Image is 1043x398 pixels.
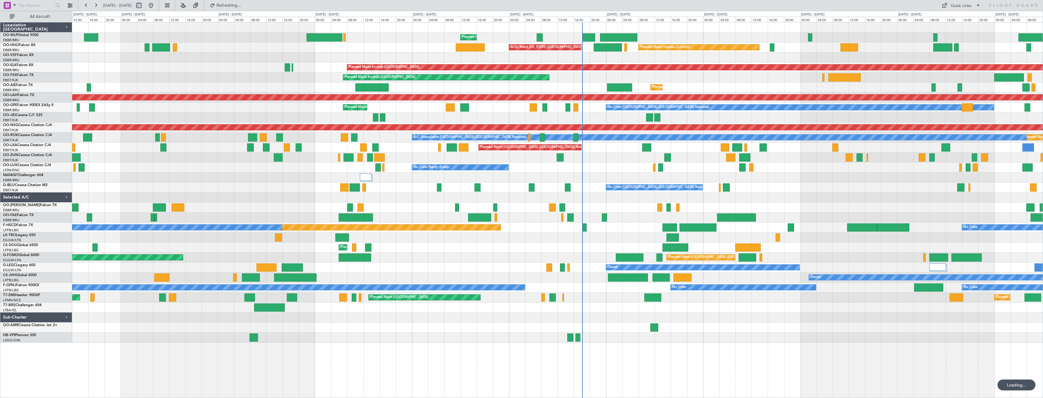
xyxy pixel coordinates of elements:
[930,17,946,22] div: 08:00
[768,17,784,22] div: 16:00
[72,17,88,22] div: 12:00
[652,83,748,92] div: Planned Maint [GEOGRAPHIC_DATA] ([GEOGRAPHIC_DATA])
[3,113,42,117] a: OO-JIDCessna CJ1 525
[3,203,57,207] a: OO-[PERSON_NAME]Falcon 7X
[3,93,34,97] a: OO-LAHFalcon 7X
[3,168,20,172] a: LFSN/ENC
[3,33,39,37] a: OO-WLPGlobal 5500
[668,253,764,262] div: Planned Maint [GEOGRAPHIC_DATA] ([GEOGRAPHIC_DATA])
[207,1,243,10] button: Refreshing...
[881,17,897,22] div: 20:00
[525,17,541,22] div: 04:00
[219,12,242,17] div: [DATE] - [DATE]
[7,12,66,22] button: All Aircraft
[3,293,15,297] span: T7-EMI
[719,17,735,22] div: 04:00
[978,17,994,22] div: 20:00
[3,113,16,117] span: OO-JID
[3,173,17,177] span: N604GF
[315,17,331,22] div: 00:00
[153,17,169,22] div: 08:00
[3,38,19,42] a: EBBR/BRU
[3,218,19,222] a: EBBR/BRU
[655,17,671,22] div: 12:00
[511,43,584,52] div: AOG Maint [US_STATE] ([GEOGRAPHIC_DATA])
[3,243,38,247] a: CS-DOUGlobal 6500
[3,33,18,37] span: OO-WLP
[3,43,19,47] span: OO-HHO
[218,17,234,22] div: 00:00
[493,17,509,22] div: 20:00
[3,98,19,102] a: EBBR/BRU
[169,17,185,22] div: 12:00
[946,17,962,22] div: 12:00
[510,12,533,17] div: [DATE] - [DATE]
[3,263,16,267] span: G-LEGC
[509,17,525,22] div: 00:00
[370,293,428,302] div: Planned Maint [GEOGRAPHIC_DATA]
[964,283,978,292] div: No Crew
[3,53,34,57] a: OO-VSFFalcon 8X
[939,1,984,10] button: Quick Links
[266,17,282,22] div: 12:00
[3,273,37,277] a: CS-JHHGlobal 6000
[380,17,396,22] div: 16:00
[202,17,218,22] div: 20:00
[558,17,574,22] div: 12:00
[3,83,16,87] span: OO-AIE
[3,333,36,337] a: HB-VPIPhenom 300
[608,103,709,112] div: No Crew [GEOGRAPHIC_DATA] ([GEOGRAPHIC_DATA] National)
[3,178,19,182] a: EBBR/BRU
[3,213,34,217] a: OO-FAEFalcon 7X
[849,17,865,22] div: 12:00
[607,12,630,17] div: [DATE] - [DATE]
[3,108,19,112] a: EBBR/BRU
[3,228,19,232] a: LFPB/LBG
[3,298,21,303] a: LFMN/NCE
[800,17,816,22] div: 00:00
[3,233,35,237] a: LX-TROLegacy 650
[3,283,16,287] span: F-GPNJ
[608,263,618,272] div: Owner
[480,143,590,152] div: Planned Maint [GEOGRAPHIC_DATA] ([GEOGRAPHIC_DATA] National)
[962,17,978,22] div: 16:00
[3,183,48,187] a: D-IBLUCessna Citation M2
[3,253,18,257] span: G-FOMO
[234,17,250,22] div: 04:00
[413,12,436,17] div: [DATE] - [DATE]
[898,12,921,17] div: [DATE] - [DATE]
[3,133,52,137] a: OO-ROKCessna Citation CJ4
[640,43,690,52] div: Planned Maint Geneva (Cointrin)
[121,17,137,22] div: 00:00
[3,103,53,107] a: OO-GPEFalcon 900EX EASy II
[810,273,821,282] div: Owner
[1011,17,1027,22] div: 04:00
[672,283,686,292] div: No Crew
[3,103,17,107] span: OO-GPE
[801,12,824,17] div: [DATE] - [DATE]
[3,233,16,237] span: LX-TRO
[3,148,18,152] a: EBKT/KJK
[3,163,17,167] span: OO-LUX
[316,12,339,17] div: [DATE] - [DATE]
[331,17,347,22] div: 04:00
[3,203,40,207] span: OO-[PERSON_NAME]
[541,17,557,22] div: 08:00
[345,103,454,112] div: Planned Maint [GEOGRAPHIC_DATA] ([GEOGRAPHIC_DATA] National)
[186,17,202,22] div: 16:00
[3,123,52,127] a: OO-NSGCessna Citation CJ4
[3,333,15,337] span: HB-VPI
[428,17,444,22] div: 04:00
[1027,17,1043,22] div: 08:00
[3,143,51,147] a: OO-LXACessna Citation CJ4
[345,73,415,82] div: Planned Maint Kortrijk-[GEOGRAPHIC_DATA]
[3,273,16,277] span: CS-JHH
[3,118,18,122] a: EBKT/KJK
[3,88,19,92] a: EBBR/BRU
[3,58,19,62] a: EBBR/BRU
[752,17,768,22] div: 12:00
[784,17,800,22] div: 20:00
[461,17,477,22] div: 12:00
[3,293,40,297] a: T7-EMIHawker 900XP
[3,153,52,157] a: OO-ZUNCessna Citation CJ4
